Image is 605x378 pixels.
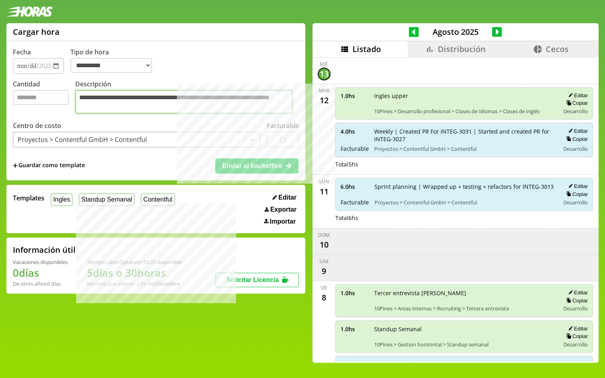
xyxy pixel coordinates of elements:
[341,198,369,206] span: Facturable
[566,325,588,332] button: Editar
[319,87,329,94] div: mar
[154,280,180,287] b: Diciembre
[564,100,588,106] button: Copiar
[75,80,299,116] label: Descripción
[419,26,492,37] span: Agosto 2025
[13,161,18,170] span: +
[563,305,588,312] span: Desarrollo
[13,161,85,170] span: +Guardar como template
[564,333,588,340] button: Copiar
[341,183,369,190] span: 6.0 hs
[222,162,282,169] span: Enviar al backoffice
[216,273,299,287] button: Solicitar Licencia
[13,194,44,202] span: Templates
[18,135,147,144] div: Proyectos > Contentful GmbH > Contentful
[566,289,588,296] button: Editar
[564,297,588,304] button: Copiar
[319,258,329,265] div: sáb
[278,194,296,201] span: Editar
[226,276,279,283] span: Solicitar Licencia
[318,232,330,238] div: dom
[353,44,381,54] span: Listado
[270,194,299,202] button: Editar
[563,341,588,348] span: Desarrollo
[374,128,555,143] span: Weekly | Created PR For INTEG-3031 | Started and created PR for INTEG-3027
[566,183,588,190] button: Editar
[321,284,327,291] div: vie
[13,80,75,116] label: Cantidad
[75,90,292,114] textarea: Descripción
[319,178,329,185] div: lun
[563,199,588,206] span: Desarrollo
[374,108,555,115] span: 10Pines > Desarrollo profesional > Clases de Idiomas > Clases de inglés
[375,183,555,190] span: Sprint planning | Wrapped up + testing + refactors for INTEG-3013
[341,289,369,297] span: 1.0 hs
[262,206,299,214] button: Exportar
[318,94,331,107] div: 12
[374,289,555,297] span: Tercer entrevista [PERSON_NAME]
[318,185,331,198] div: 11
[374,305,555,312] span: 10Pines > Areas internas > Recruiting > Tercera entrevista
[564,191,588,198] button: Copiar
[13,26,60,37] h1: Cargar hora
[320,61,328,68] div: mié
[563,108,588,115] span: Desarrollo
[374,325,555,333] span: Standup Semanal
[215,158,298,174] button: Enviar al backoffice
[375,199,555,206] span: Proyectos > Contentful GmbH > Contentful
[13,90,69,105] input: Cantidad
[375,361,555,368] span: Started INTEG-3013
[270,206,296,213] span: Exportar
[13,48,31,56] label: Fecha
[13,258,68,266] div: Vacaciones disponibles
[6,6,53,17] img: logotipo
[335,214,593,222] div: Total 6 hs
[341,128,369,135] span: 4.0 hs
[335,160,593,168] div: Total 5 hs
[13,266,68,280] h1: 0 días
[13,280,68,287] div: De otros años: 0 días
[87,266,182,280] h1: 5 días o 30 horas
[87,280,182,287] div: Recordá que vencen a fin de
[79,194,134,206] button: Standup Semanal
[566,92,588,99] button: Editar
[13,121,61,130] label: Centro de costo
[374,145,555,152] span: Proyectos > Contentful GmbH > Contentful
[563,145,588,152] span: Desarrollo
[318,238,331,251] div: 10
[564,136,588,142] button: Copiar
[374,341,555,348] span: 10Pines > Gestion horizontal > Standup semanal
[87,258,182,266] div: Tiempo Libre Optativo (TiLO) disponible
[313,57,599,362] div: scrollable content
[566,128,588,134] button: Editar
[341,145,369,152] span: Facturable
[318,291,331,304] div: 8
[318,68,331,80] div: 13
[266,121,299,130] label: Facturable
[270,218,296,225] span: Importar
[70,58,152,73] select: Tipo de hora
[438,44,486,54] span: Distribución
[341,325,369,333] span: 1.0 hs
[51,194,72,206] button: Ingles
[341,361,369,368] span: 4.5 hs
[141,194,175,206] button: Contentful
[341,92,369,100] span: 1.0 hs
[546,44,569,54] span: Cecos
[13,244,76,255] h2: Información útil
[374,92,555,100] span: Ingles upper
[70,48,158,74] label: Tipo de hora
[566,361,588,368] button: Editar
[318,265,331,278] div: 9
